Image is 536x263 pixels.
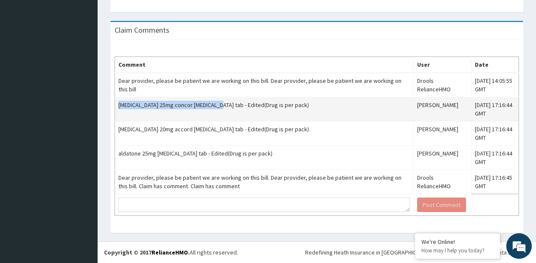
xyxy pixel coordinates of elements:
td: aldatone 25mg [MEDICAL_DATA] tab - Edited(Drug is per pack) [115,146,414,170]
span: We're online! [49,78,117,164]
td: [DATE] 17:16:44 GMT [471,97,519,122]
img: d_794563401_company_1708531726252_794563401 [16,42,34,64]
td: Dear provider, please be patient we are working on this bill. Dear provider, please be patient we... [115,73,414,97]
div: Chat with us now [44,48,143,59]
button: Post Comment [417,198,466,212]
td: [DATE] 14:05:55 GMT [471,73,519,97]
td: [PERSON_NAME] [413,146,471,170]
td: [DATE] 17:16:44 GMT [471,146,519,170]
td: [MEDICAL_DATA] 20mg accord [MEDICAL_DATA] tab - Edited(Drug is per pack) [115,122,414,146]
td: Dear provider, please be patient we are working on this bill. Dear provider, please be patient we... [115,170,414,194]
textarea: Type your message and hit 'Enter' [4,174,162,204]
td: [MEDICAL_DATA] 25mg concor [MEDICAL_DATA] tab - Edited(Drug is per pack) [115,97,414,122]
div: Redefining Heath Insurance in [GEOGRAPHIC_DATA] using Telemedicine and Data Science! [305,248,530,257]
td: [DATE] 17:16:45 GMT [471,170,519,194]
td: [DATE] 17:16:44 GMT [471,122,519,146]
div: Minimize live chat window [139,4,160,25]
h3: Claim Comments [115,26,169,34]
footer: All rights reserved. [98,241,536,263]
th: Comment [115,57,414,73]
th: Date [471,57,519,73]
div: We're Online! [421,238,494,246]
strong: Copyright © 2017 . [104,249,190,256]
a: RelianceHMO [152,249,188,256]
td: [PERSON_NAME] [413,97,471,122]
p: How may I help you today? [421,247,494,254]
td: Drools RelianceHMO [413,73,471,97]
th: User [413,57,471,73]
td: [PERSON_NAME] [413,122,471,146]
td: Drools RelianceHMO [413,170,471,194]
